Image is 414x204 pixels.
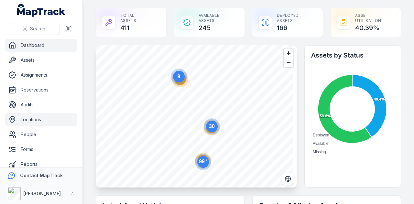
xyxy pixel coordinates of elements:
a: Reservations [5,83,77,96]
span: Missing [313,150,326,154]
a: Reports [5,158,77,171]
span: Search [30,26,45,32]
h2: Assets by Status [311,51,394,60]
a: Assignments [5,69,77,81]
button: Search [8,23,60,35]
strong: Contact MapTrack [20,173,63,178]
text: 99 [199,158,207,164]
a: Locations [5,113,77,126]
a: People [5,128,77,141]
button: Zoom in [284,48,293,58]
strong: [PERSON_NAME] Group [23,191,76,196]
span: Available [313,141,328,146]
button: Zoom out [284,58,293,67]
span: Deployed [313,133,329,137]
text: 9 [178,74,180,79]
text: 30 [209,123,215,129]
button: Switch to Satellite View [282,173,294,185]
a: Forms [5,143,77,156]
a: Dashboard [5,39,77,52]
a: MapTrack [17,4,66,17]
a: Assets [5,54,77,67]
tspan: + [205,158,207,162]
a: Audits [5,98,77,111]
canvas: Map [96,45,293,188]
